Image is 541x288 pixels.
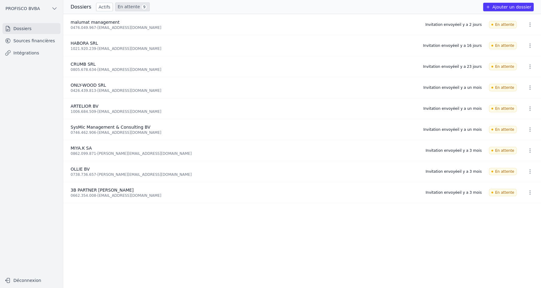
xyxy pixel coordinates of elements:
div: Invitation envoyée il y a un mois [423,127,482,132]
span: OLLIE BV [71,167,90,172]
div: 0746.462.906 - [EMAIL_ADDRESS][DOMAIN_NAME] [71,130,416,135]
span: En attente [489,105,517,112]
span: En attente [489,63,517,70]
div: Invitation envoyée il y a un mois [423,106,482,111]
div: 0738.736.657 - [PERSON_NAME][EMAIL_ADDRESS][DOMAIN_NAME] [71,172,418,177]
a: Dossiers [2,23,61,34]
div: Invitation envoyée il y a 3 mois [426,148,482,153]
button: Ajouter un dossier [483,3,534,11]
div: Invitation envoyée il y a 3 mois [426,190,482,195]
div: Invitation envoyée il y a un mois [423,85,482,90]
div: Invitation envoyée il y a 3 mois [426,169,482,174]
span: PROFISCO BVBA [5,5,40,12]
span: En attente [489,21,517,28]
button: Déconnexion [2,276,61,285]
div: 0662.354.008 - [EMAIL_ADDRESS][DOMAIN_NAME] [71,193,418,198]
span: En attente [489,189,517,196]
h3: Dossiers [71,3,91,11]
span: En attente [489,126,517,133]
a: Intégrations [2,47,61,58]
span: En attente [489,147,517,154]
span: ARTELIOR BV [71,104,99,109]
span: malumat management [71,20,120,25]
span: HABORA SRL [71,41,98,46]
a: Actifs [96,3,113,11]
span: En attente [489,42,517,49]
span: 3B PARTNER [PERSON_NAME] [71,188,134,193]
div: 0862.099.871 - [PERSON_NAME][EMAIL_ADDRESS][DOMAIN_NAME] [71,151,418,156]
span: ONLY-WOOD SRL [71,83,106,88]
span: En attente [489,168,517,175]
div: Invitation envoyée il y a 23 jours [423,64,482,69]
a: En attente 9 [115,2,150,11]
span: 9 [141,4,147,10]
div: 0805.678.634 - [EMAIL_ADDRESS][DOMAIN_NAME] [71,67,416,72]
div: Invitation envoyée il y a 2 jours [425,22,482,27]
span: MIYA.K SA [71,146,92,151]
button: PROFISCO BVBA [2,4,61,13]
a: Sources financières [2,35,61,46]
div: 0476.049.967 - [EMAIL_ADDRESS][DOMAIN_NAME] [71,25,418,30]
div: 1006.684.509 - [EMAIL_ADDRESS][DOMAIN_NAME] [71,109,416,114]
div: 0426.439.813 - [EMAIL_ADDRESS][DOMAIN_NAME] [71,88,416,93]
div: Invitation envoyée il y a 16 jours [423,43,482,48]
div: 1021.920.239 - [EMAIL_ADDRESS][DOMAIN_NAME] [71,46,416,51]
span: SysMic Management & Consulting BV [71,125,150,130]
span: En attente [489,84,517,91]
span: CRUMB SRL [71,62,96,67]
